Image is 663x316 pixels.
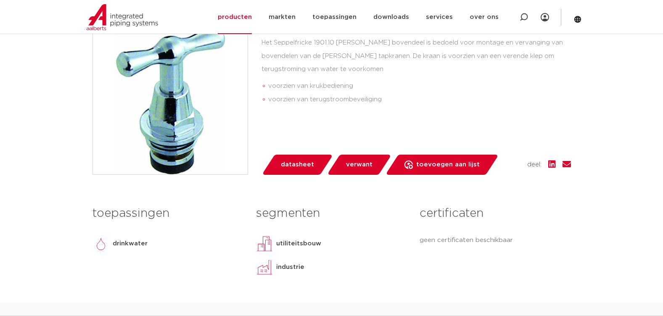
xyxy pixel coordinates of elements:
p: utiliteitsbouw [276,239,321,249]
img: industrie [256,259,273,276]
span: datasheet [281,158,314,171]
p: industrie [276,262,304,272]
img: drinkwater [92,235,109,252]
span: verwant [346,158,372,171]
img: utiliteitsbouw [256,235,273,252]
p: geen certificaten beschikbaar [420,235,571,245]
span: toevoegen aan lijst [416,158,480,171]
h3: toepassingen [92,205,243,222]
a: datasheet [262,155,333,175]
div: Het Seppelfricke 1901.10 [PERSON_NAME] bovendeel is bedoeld voor montage en vervanging van bovend... [262,36,571,110]
h3: certificaten [420,205,571,222]
img: Product Image for SEPP Germany bovendeel krukbediening met keerklep [93,20,248,174]
li: voorzien van terugstroombeveiliging [268,93,571,106]
span: deel: [527,160,541,170]
li: voorzien van krukbediening [268,79,571,93]
p: drinkwater [113,239,148,249]
a: verwant [327,155,391,175]
h3: segmenten [256,205,407,222]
